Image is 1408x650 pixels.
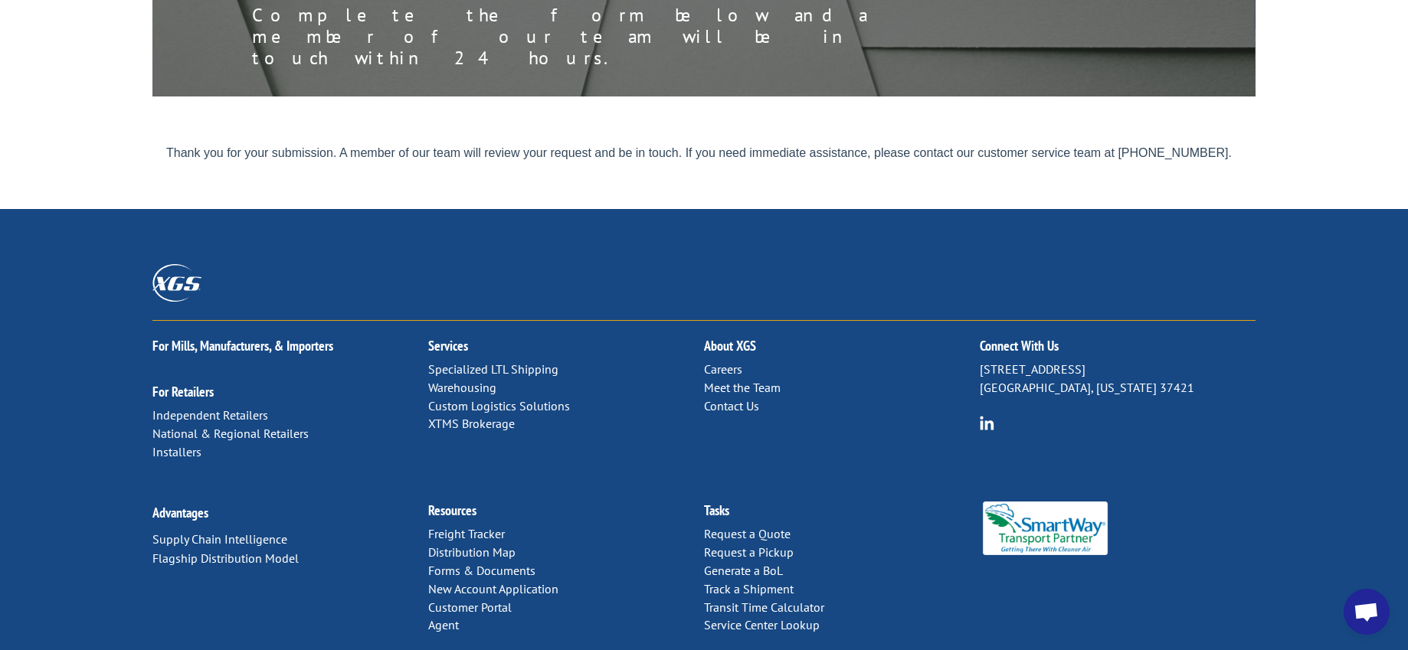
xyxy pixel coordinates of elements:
[704,504,980,525] h2: Tasks
[152,531,287,547] a: Supply Chain Intelligence
[152,337,333,354] a: For Mills, Manufacturers, & Importers
[252,5,941,69] p: Complete the form below and a member of our team will be in touch within 24 hours.
[704,380,781,395] a: Meet the Team
[704,398,759,413] a: Contact Us
[980,416,994,430] img: group-6
[704,617,820,632] a: Service Center Lookup
[980,339,1256,361] h2: Connect With Us
[980,501,1111,555] img: Smartway_Logo
[152,444,201,459] a: Installers
[428,617,459,632] a: Agent
[704,563,783,578] a: Generate a BoL
[704,544,794,560] a: Request a Pickup
[152,407,268,423] a: Independent Retailers
[704,526,791,541] a: Request a Quote
[166,146,1256,160] iframe: Form 0
[428,380,496,395] a: Warehousing
[152,383,214,400] a: For Retailers
[704,361,742,377] a: Careers
[704,599,824,615] a: Transit Time Calculator
[428,398,570,413] a: Custom Logistics Solutions
[704,581,794,596] a: Track a Shipment
[428,416,515,431] a: XTMS Brokerage
[428,526,505,541] a: Freight Tracker
[704,337,756,354] a: About XGS
[152,426,309,441] a: National & Regional Retailers
[428,581,558,596] a: New Account Application
[428,337,468,354] a: Services
[152,504,208,521] a: Advantages
[428,361,558,377] a: Specialized LTL Shipping
[152,264,201,302] img: XGS_Logos_ALL_2024_All_White
[428,563,535,578] a: Forms & Documents
[980,361,1256,397] p: [STREET_ADDRESS] [GEOGRAPHIC_DATA], [US_STATE] 37421
[152,550,299,566] a: Flagship Distribution Model
[428,544,516,560] a: Distribution Map
[1344,589,1390,635] div: Open chat
[428,501,476,519] a: Resources
[428,599,512,615] a: Customer Portal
